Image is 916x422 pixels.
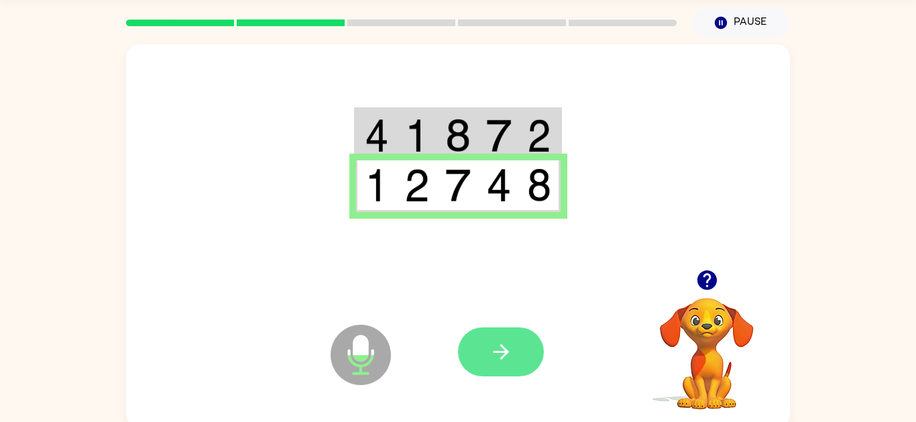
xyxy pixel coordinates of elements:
[445,119,471,152] img: 8
[445,168,471,202] img: 7
[365,119,389,152] img: 4
[693,7,790,38] button: Pause
[404,168,430,202] img: 2
[486,168,512,202] img: 4
[527,119,551,152] img: 2
[404,119,430,152] img: 1
[365,168,389,202] img: 1
[640,277,774,411] video: Your browser must support playing .mp4 files to use Literably. Please try using another browser.
[486,119,512,152] img: 7
[527,168,551,202] img: 8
